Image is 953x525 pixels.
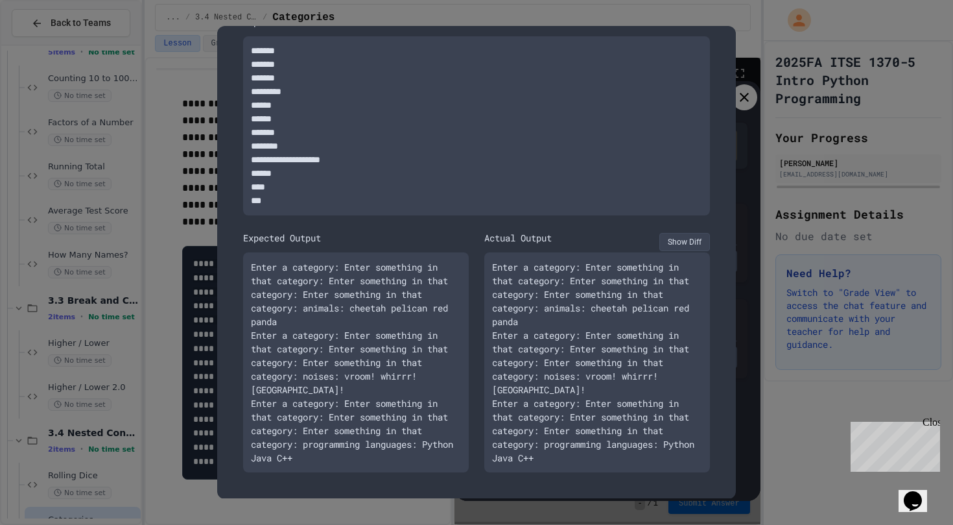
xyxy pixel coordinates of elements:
[243,231,469,245] div: Expected Output
[484,231,552,245] div: Actual Output
[243,252,469,472] div: Enter a category: Enter something in that category: Enter something in that category: Enter somet...
[5,5,89,82] div: Chat with us now!Close
[845,417,940,472] iframe: chat widget
[899,473,940,512] iframe: chat widget
[484,252,710,472] div: Enter a category: Enter something in that category: Enter something in that category: Enter somet...
[659,233,710,251] button: Show Diff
